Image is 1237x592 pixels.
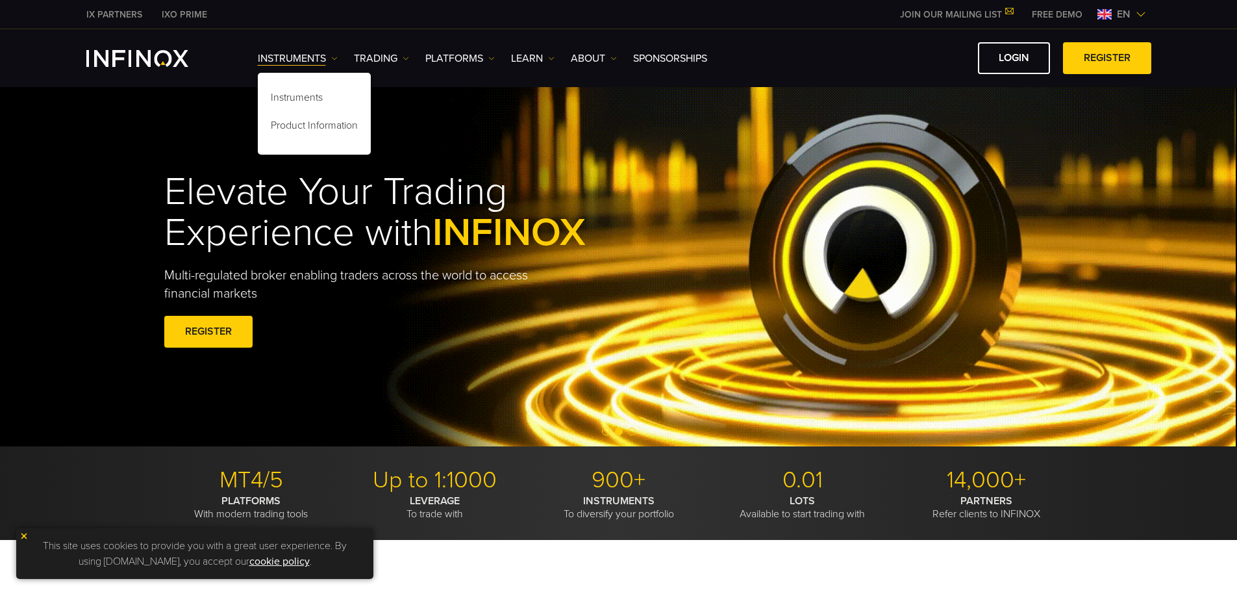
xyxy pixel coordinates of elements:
p: This site uses cookies to provide you with a great user experience. By using [DOMAIN_NAME], you a... [23,535,367,573]
span: Go to slide 2 [615,428,623,435]
a: SPONSORSHIPS [633,51,707,66]
a: TRADING [354,51,409,66]
a: INFINOX Logo [86,50,219,67]
p: Refer clients to INFINOX [899,495,1073,521]
a: LOGIN [978,42,1050,74]
img: yellow close icon [19,532,29,541]
a: PLATFORMS [425,51,495,66]
p: To trade with [348,495,522,521]
a: JOIN OUR MAILING LIST [890,9,1022,20]
strong: LEVERAGE [410,495,460,508]
a: REGISTER [164,316,253,348]
a: Product Information [258,114,371,142]
a: Instruments [258,86,371,114]
span: INFINOX [432,209,586,256]
a: INFINOX MENU [1022,8,1092,21]
h1: Elevate Your Trading Experience with [164,172,646,253]
a: ABOUT [571,51,617,66]
p: Multi-regulated broker enabling traders across the world to access financial markets [164,266,550,303]
strong: INSTRUMENTS [583,495,655,508]
p: Up to 1:1000 [348,466,522,495]
p: With modern trading tools [164,495,338,521]
p: 14,000+ [899,466,1073,495]
a: INFINOX [152,8,217,21]
span: Go to slide 1 [602,428,610,435]
a: INFINOX [77,8,152,21]
strong: LOTS [790,495,815,508]
p: 0.01 [716,466,890,495]
a: REGISTER [1063,42,1151,74]
a: cookie policy [249,555,310,568]
p: To diversify your portfolio [532,495,706,521]
span: Go to slide 3 [628,428,636,435]
span: en [1112,6,1136,22]
p: 900+ [532,466,706,495]
a: Instruments [258,51,338,66]
strong: PLATFORMS [221,495,281,508]
strong: PARTNERS [960,495,1012,508]
p: MT4/5 [164,466,338,495]
p: Available to start trading with [716,495,890,521]
a: Learn [511,51,555,66]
